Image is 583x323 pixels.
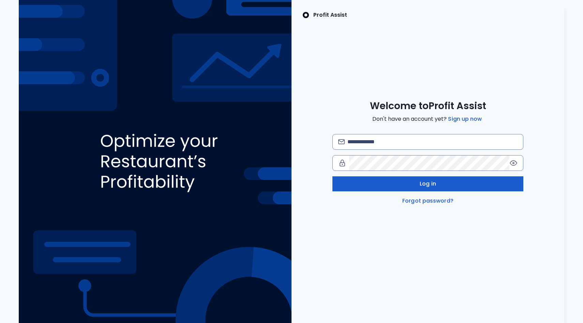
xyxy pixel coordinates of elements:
button: Log in [332,176,523,191]
img: SpotOn Logo [302,11,309,19]
img: email [338,139,345,144]
span: Welcome to Profit Assist [370,100,486,112]
span: Log in [420,180,436,188]
a: Sign up now [447,115,483,123]
p: Profit Assist [313,11,347,19]
a: Forgot password? [401,197,455,205]
span: Don't have an account yet? [372,115,483,123]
